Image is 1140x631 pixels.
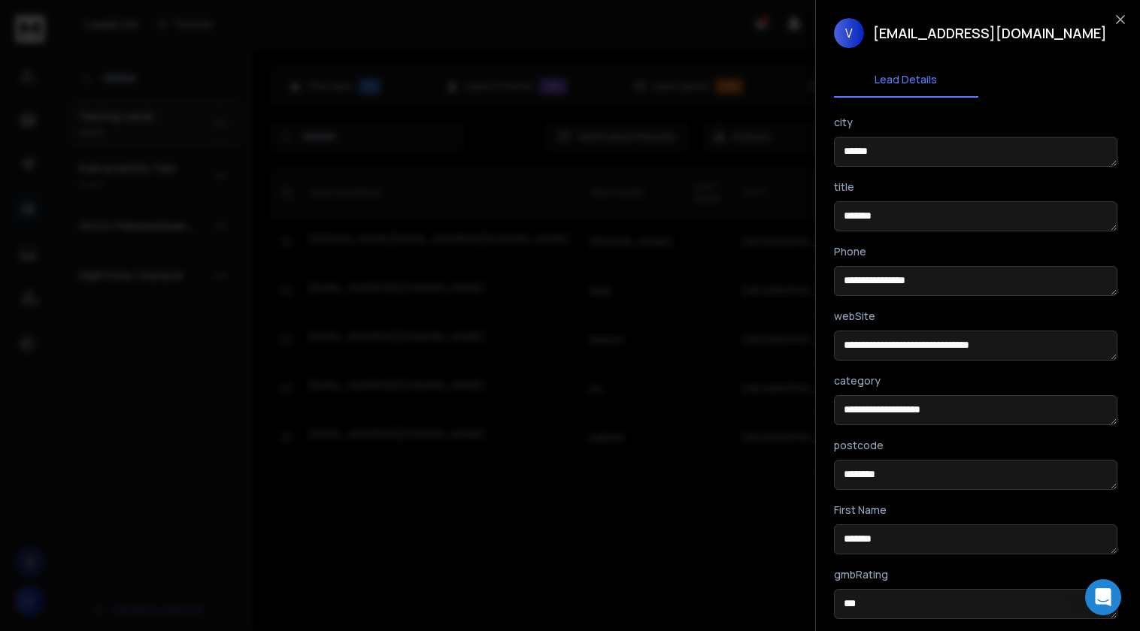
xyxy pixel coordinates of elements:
[834,376,881,386] label: category
[1085,579,1121,615] div: Open Intercom Messenger
[873,23,1107,44] h1: [EMAIL_ADDRESS][DOMAIN_NAME]
[834,18,864,48] span: V
[834,117,853,128] label: city
[834,440,884,451] label: postcode
[834,246,866,257] label: Phone
[834,63,978,98] button: Lead Details
[834,505,887,515] label: First Name
[834,311,875,322] label: webSite
[834,182,854,192] label: title
[834,569,888,580] label: gmbRating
